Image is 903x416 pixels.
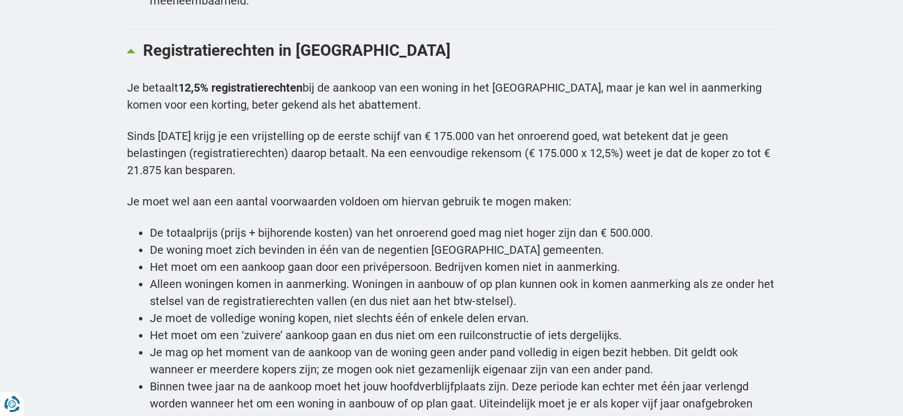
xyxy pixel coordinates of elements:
[127,30,777,71] a: Registratierechten in [GEOGRAPHIC_DATA]
[178,81,303,94] b: 12,5% registratierechten
[150,224,777,241] li: De totaalprijs (prijs + bijhorende kosten) van het onroerend goed mag niet hoger zijn dan € 500.000.
[150,275,777,310] li: Alleen woningen komen in aanmerking. Woningen in aanbouw of op plan kunnen ook in komen aanmerkin...
[150,258,777,275] li: Het moet om een aankoop gaan door een privépersoon. Bedrijven komen niet in aanmerking.
[150,344,777,378] li: Je mag op het moment van de aankoop van de woning geen ander pand volledig in eigen bezit hebben....
[150,241,777,258] li: De woning moet zich bevinden in één van de negentien [GEOGRAPHIC_DATA] gemeenten.
[127,193,777,210] p: Je moet wel aan een aantal voorwaarden voldoen om hiervan gebruik te mogen maken:
[127,79,777,113] p: Je betaalt bij de aankoop van een woning in het [GEOGRAPHIC_DATA], maar je kan wel in aanmerking ...
[150,327,777,344] li: Het moet om een ‘zuivere’ aankoop gaan en dus niet om een ruilconstructie of iets dergelijks.
[150,310,777,327] li: Je moet de volledige woning kopen, niet slechts één of enkele delen ervan.
[127,127,777,179] p: Sinds [DATE] krijg je een vrijstelling op de eerste schijf van € 175.000 van het onroerend goed, ...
